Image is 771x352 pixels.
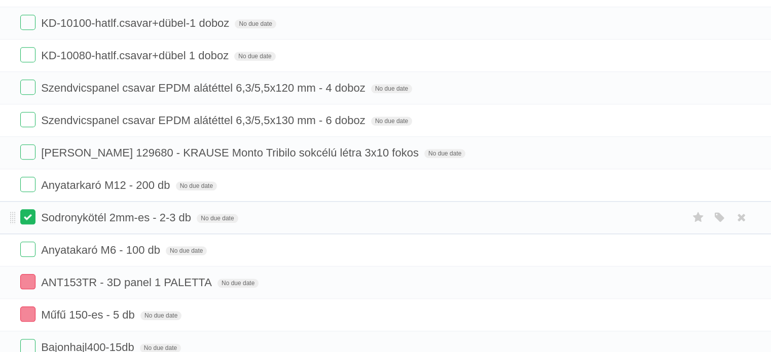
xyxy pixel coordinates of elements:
[41,17,232,29] span: KD-10100-hatlf.csavar+dübel-1 doboz
[41,276,214,289] span: ANT153TR - 3D panel 1 PALETTA
[41,146,421,159] span: [PERSON_NAME] 129680 - KRAUSE Monto Tribilo sokcélú létra 3x10 fokos
[20,242,35,257] label: Done
[371,116,412,126] span: No due date
[371,84,412,93] span: No due date
[41,114,368,127] span: Szendvicspanel csavar EPDM alátéttel 6,3/5,5x130 mm - 6 doboz
[20,112,35,127] label: Done
[20,15,35,30] label: Done
[234,52,275,61] span: No due date
[20,177,35,192] label: Done
[20,209,35,224] label: Done
[197,214,238,223] span: No due date
[217,279,259,288] span: No due date
[176,181,217,190] span: No due date
[689,209,708,226] label: Star task
[166,246,207,255] span: No due date
[424,149,465,158] span: No due date
[41,211,194,224] span: Sodronykötél 2mm-es - 2-3 db
[41,244,163,256] span: Anyatakaró M6 - 100 db
[20,144,35,160] label: Done
[235,19,276,28] span: No due date
[41,308,137,321] span: Műfű 150-es - 5 db
[140,311,181,320] span: No due date
[41,179,172,191] span: Anyatarkaró M12 - 200 db
[20,274,35,289] label: Done
[20,306,35,322] label: Done
[20,47,35,62] label: Done
[41,49,231,62] span: KD-10080-hatlf.csavar+dübel 1 doboz
[20,80,35,95] label: Done
[41,82,368,94] span: Szendvicspanel csavar EPDM alátéttel 6,3/5,5x120 mm - 4 doboz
